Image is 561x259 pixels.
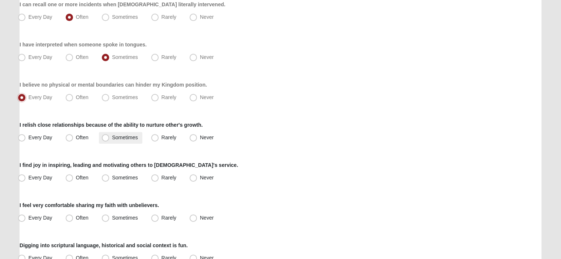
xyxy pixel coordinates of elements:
span: Never [200,215,214,221]
span: Never [200,54,214,60]
span: Sometimes [112,175,138,181]
label: I believe no physical or mental boundaries can hinder my Kingdom position. [20,81,207,88]
span: Every Day [28,94,52,100]
label: I find joy in inspiring, leading and motivating others to [DEMOGRAPHIC_DATA]'s service. [20,161,238,169]
span: Sometimes [112,94,138,100]
span: Rarely [162,175,176,181]
span: Rarely [162,14,176,20]
span: Never [200,14,214,20]
span: Every Day [28,14,52,20]
span: Sometimes [112,54,138,60]
label: I have interpreted when someone spoke in tongues. [20,41,147,48]
label: I can recall one or more incidents when [DEMOGRAPHIC_DATA] literally intervened. [20,1,225,8]
span: Sometimes [112,134,138,140]
label: Digging into scriptural language, historical and social context is fun. [20,242,188,249]
span: Often [76,134,89,140]
span: Often [76,54,89,60]
span: Every Day [28,215,52,221]
span: Never [200,94,214,100]
span: Often [76,215,89,221]
span: Rarely [162,134,176,140]
span: Sometimes [112,215,138,221]
span: Often [76,94,89,100]
span: Often [76,14,89,20]
span: Never [200,134,214,140]
span: Every Day [28,175,52,181]
span: Every Day [28,54,52,60]
span: Rarely [162,94,176,100]
span: Rarely [162,54,176,60]
label: I relish close relationships because of the ability to nurture other's growth. [20,121,203,129]
span: Sometimes [112,14,138,20]
span: Every Day [28,134,52,140]
span: Often [76,175,89,181]
span: Rarely [162,215,176,221]
span: Never [200,175,214,181]
label: I feel very comfortable sharing my faith with unbelievers. [20,202,159,209]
